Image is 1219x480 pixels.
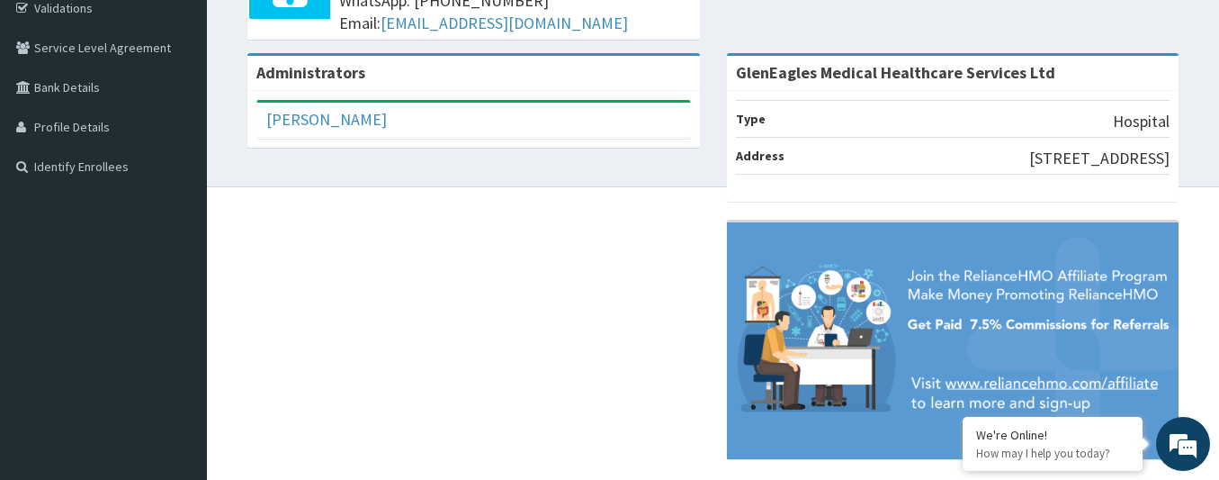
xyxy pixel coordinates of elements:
[736,148,784,164] b: Address
[1029,147,1170,170] p: [STREET_ADDRESS]
[736,62,1055,83] strong: GlenEagles Medical Healthcare Services Ltd
[736,111,766,127] b: Type
[976,446,1129,461] p: How may I help you today?
[727,222,1179,459] img: provider-team-banner.png
[1113,110,1170,133] p: Hospital
[256,62,365,83] b: Administrators
[266,109,387,130] a: [PERSON_NAME]
[381,13,628,33] a: [EMAIL_ADDRESS][DOMAIN_NAME]
[976,427,1129,443] div: We're Online!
